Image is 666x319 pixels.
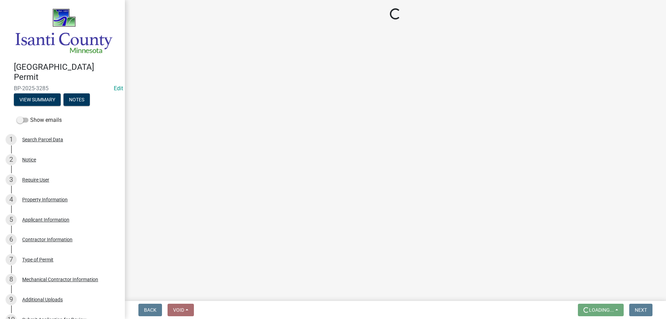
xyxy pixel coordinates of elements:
[589,307,614,313] span: Loading...
[138,304,162,316] button: Back
[63,97,90,103] wm-modal-confirm: Notes
[578,304,624,316] button: Loading...
[14,62,119,82] h4: [GEOGRAPHIC_DATA] Permit
[22,297,63,302] div: Additional Uploads
[173,307,184,313] span: Void
[629,304,652,316] button: Next
[6,294,17,305] div: 9
[22,277,98,282] div: Mechanical Contractor Information
[22,177,49,182] div: Require User
[114,85,123,92] wm-modal-confirm: Edit Application Number
[22,197,68,202] div: Property Information
[6,154,17,165] div: 2
[635,307,647,313] span: Next
[6,254,17,265] div: 7
[17,116,62,124] label: Show emails
[22,157,36,162] div: Notice
[6,194,17,205] div: 4
[6,214,17,225] div: 5
[22,237,72,242] div: Contractor Information
[14,85,111,92] span: BP-2025-3285
[114,85,123,92] a: Edit
[14,97,61,103] wm-modal-confirm: Summary
[144,307,156,313] span: Back
[6,234,17,245] div: 6
[168,304,194,316] button: Void
[22,137,63,142] div: Search Parcel Data
[6,174,17,185] div: 3
[22,257,53,262] div: Type of Permit
[14,93,61,106] button: View Summary
[14,7,114,55] img: Isanti County, Minnesota
[22,217,69,222] div: Applicant Information
[6,134,17,145] div: 1
[63,93,90,106] button: Notes
[6,274,17,285] div: 8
